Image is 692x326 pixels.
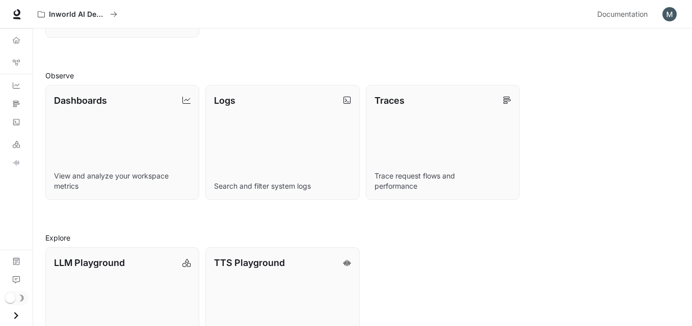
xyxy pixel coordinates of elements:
[4,272,29,288] a: Feedback
[54,94,107,107] p: Dashboards
[366,85,520,200] a: TracesTrace request flows and performance
[659,4,680,24] button: User avatar
[45,85,199,200] a: DashboardsView and analyze your workspace metrics
[375,171,511,191] p: Trace request flows and performance
[5,292,15,303] span: Dark mode toggle
[49,10,106,19] p: Inworld AI Demos
[5,305,28,326] button: Open drawer
[214,94,235,107] p: Logs
[593,4,655,24] a: Documentation
[54,171,191,191] p: View and analyze your workspace metrics
[45,232,680,243] h2: Explore
[214,256,285,270] p: TTS Playground
[4,155,29,171] a: TTS Playground
[214,181,351,191] p: Search and filter system logs
[597,8,648,21] span: Documentation
[45,70,680,81] h2: Observe
[662,7,677,21] img: User avatar
[54,256,125,270] p: LLM Playground
[33,4,122,24] button: All workspaces
[4,77,29,94] a: Dashboards
[4,253,29,270] a: Documentation
[4,136,29,153] a: LLM Playground
[4,54,29,71] a: Graph Registry
[4,32,29,48] a: Overview
[205,85,359,200] a: LogsSearch and filter system logs
[375,94,405,107] p: Traces
[4,96,29,112] a: Traces
[4,114,29,130] a: Logs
